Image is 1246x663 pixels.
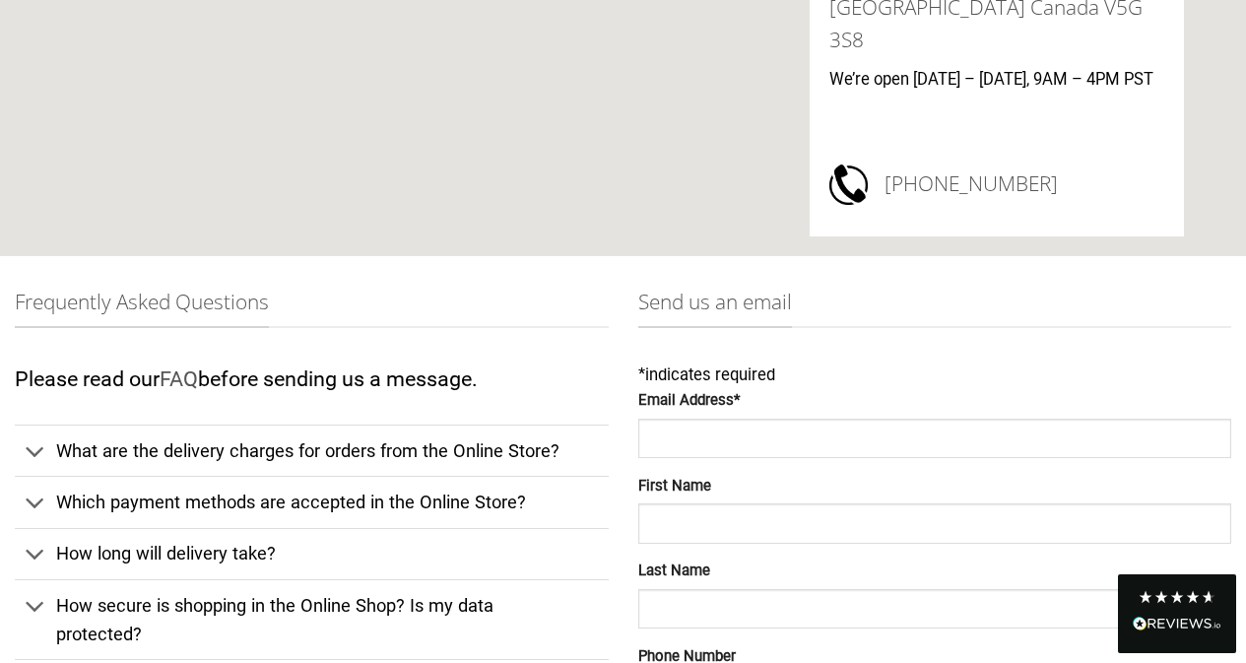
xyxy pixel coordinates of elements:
a: Toggle How long will delivery take? [15,528,609,579]
h3: [PHONE_NUMBER] [885,162,1164,207]
img: REVIEWS.io [1133,617,1221,630]
p: Please read our before sending us a message. [15,363,609,397]
div: Read All Reviews [1118,574,1236,653]
a: Toggle How secure is shopping in the Online Shop? Is my data protected? [15,579,609,659]
div: 4.8 Stars [1138,589,1216,605]
button: Toggle [15,431,55,474]
label: First Name [638,475,1232,498]
span: Frequently Asked Questions [15,286,269,328]
span: How long will delivery take? [56,543,276,564]
a: FAQ [160,366,198,391]
span: How secure is shopping in the Online Shop? Is my data protected? [56,595,493,644]
button: Toggle [15,534,55,577]
p: We’re open [DATE] – [DATE], 9AM – 4PM PST [829,67,1164,94]
span: Send us an email [638,286,792,328]
div: Read All Reviews [1133,613,1221,638]
label: Last Name [638,560,1232,583]
button: Toggle [15,585,55,629]
div: indicates required [638,363,1232,389]
button: Toggle [15,483,55,526]
span: What are the delivery charges for orders from the Online Store? [56,440,559,461]
label: Email Address [638,389,1232,413]
a: Toggle What are the delivery charges for orders from the Online Store? [15,425,609,476]
span: Which payment methods are accepted in the Online Store? [56,492,526,512]
a: Toggle Which payment methods are accepted in the Online Store? [15,476,609,527]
